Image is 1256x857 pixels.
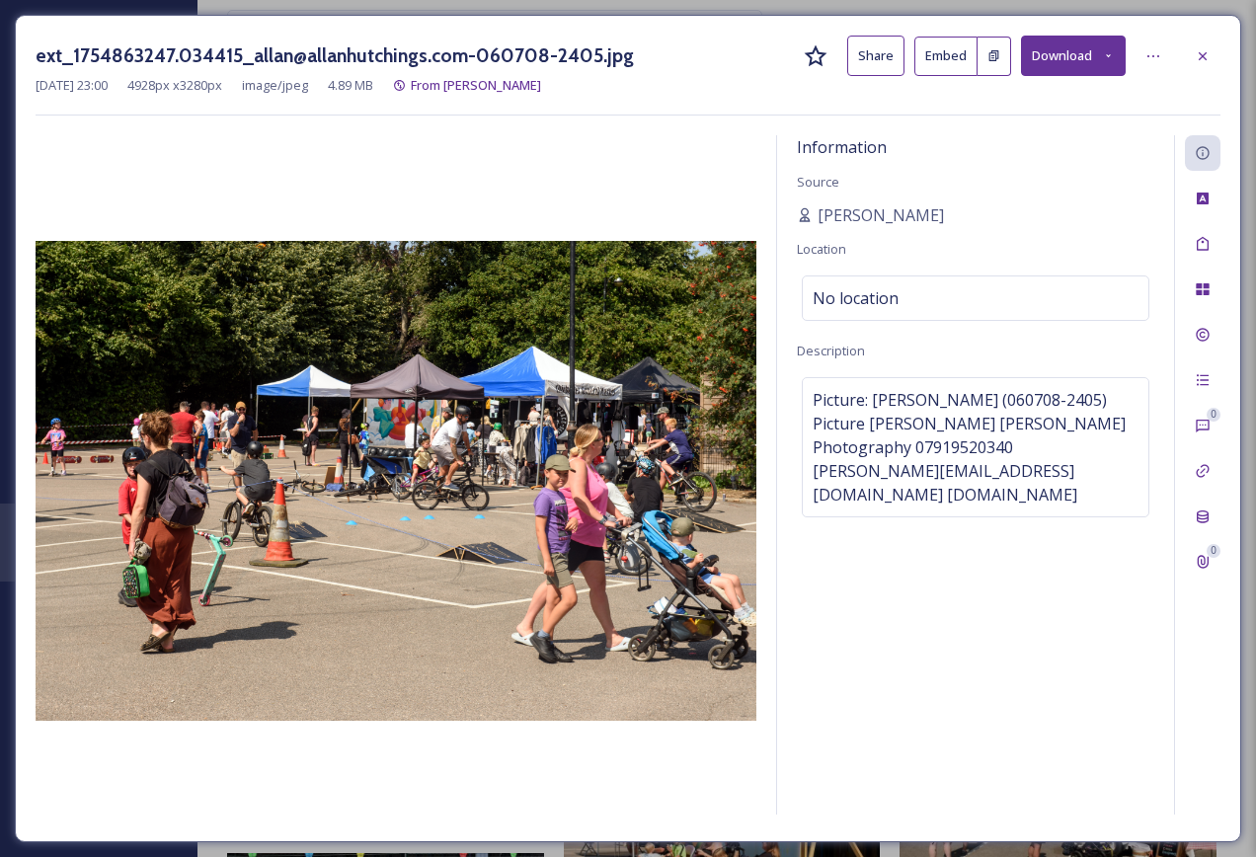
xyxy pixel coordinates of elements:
[1021,36,1126,76] button: Download
[797,173,839,191] span: Source
[797,342,865,359] span: Description
[797,136,887,158] span: Information
[328,76,373,95] span: 4.89 MB
[813,388,1138,506] span: Picture: [PERSON_NAME] (060708-2405) Picture [PERSON_NAME] [PERSON_NAME] Photography 07919520340 ...
[127,76,222,95] span: 4928 px x 3280 px
[36,76,108,95] span: [DATE] 23:00
[813,286,899,310] span: No location
[242,76,308,95] span: image/jpeg
[818,203,944,227] span: [PERSON_NAME]
[1207,544,1220,558] div: 0
[411,76,541,94] span: From [PERSON_NAME]
[1207,408,1220,422] div: 0
[914,37,978,76] button: Embed
[36,241,756,721] img: allan%40allanhutchings.com-060708-2405.jpg
[847,36,904,76] button: Share
[36,41,634,70] h3: ext_1754863247.034415_allan@allanhutchings.com-060708-2405.jpg
[797,240,846,258] span: Location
